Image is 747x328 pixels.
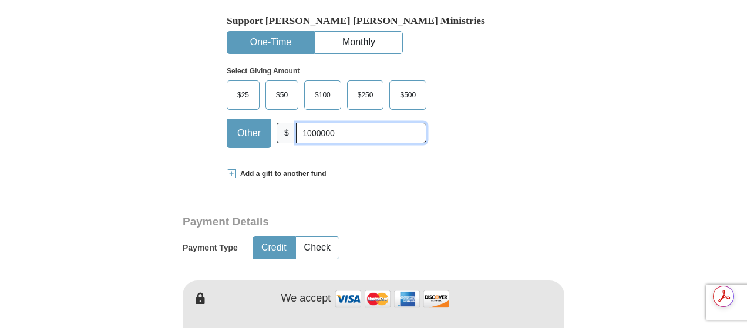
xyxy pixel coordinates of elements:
[296,237,339,259] button: Check
[281,292,331,305] h4: We accept
[270,86,294,104] span: $50
[334,286,451,312] img: credit cards accepted
[231,124,267,142] span: Other
[253,237,295,259] button: Credit
[227,15,520,27] h5: Support [PERSON_NAME] [PERSON_NAME] Ministries
[183,215,482,229] h3: Payment Details
[315,32,402,53] button: Monthly
[394,86,422,104] span: $500
[231,86,255,104] span: $25
[227,67,300,75] strong: Select Giving Amount
[183,243,238,253] h5: Payment Type
[309,86,337,104] span: $100
[352,86,379,104] span: $250
[277,123,297,143] span: $
[296,123,426,143] input: Other Amount
[236,169,327,179] span: Add a gift to another fund
[227,32,314,53] button: One-Time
